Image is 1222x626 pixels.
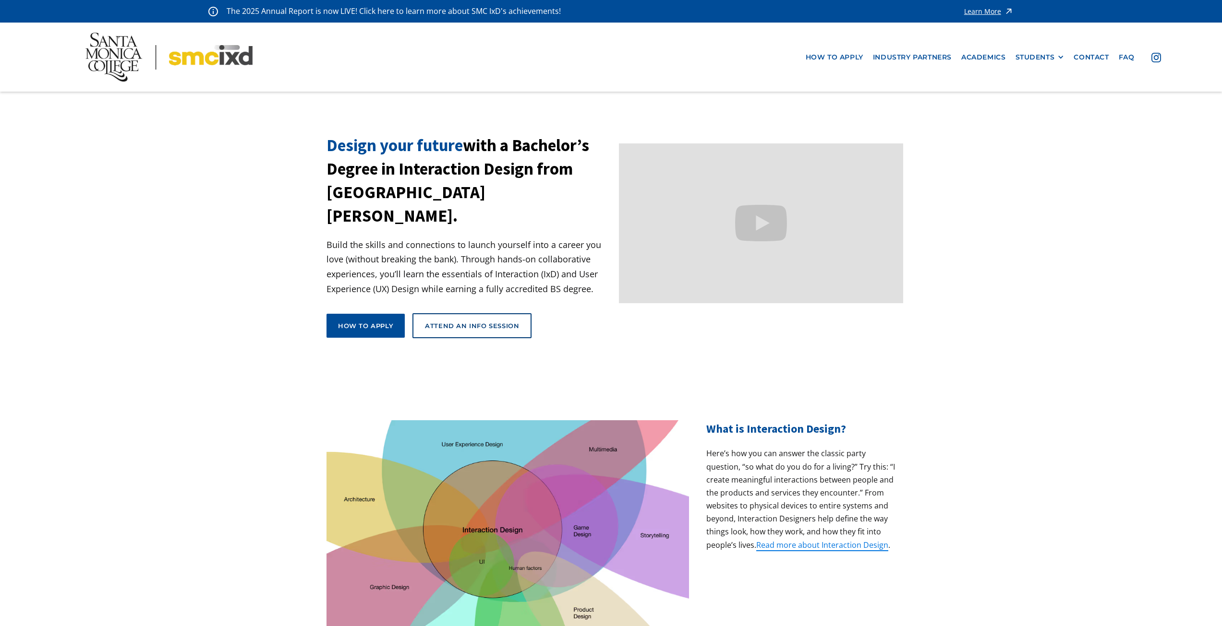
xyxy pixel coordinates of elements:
[412,313,532,338] a: Attend an Info Session
[227,5,562,18] p: The 2025 Annual Report is now LIVE! Click here to learn more about SMC IxD's achievements!
[801,48,868,66] a: how to apply
[327,314,405,338] a: How to apply
[1004,5,1014,18] img: icon - arrow - alert
[1151,53,1161,62] img: icon - instagram
[706,420,895,437] h2: What is Interaction Design?
[208,6,218,16] img: icon - information - alert
[964,5,1014,18] a: Learn More
[619,143,904,303] iframe: Design your future with a Bachelor's Degree in Interaction Design from Santa Monica College
[327,135,463,156] span: Design your future
[1114,48,1139,66] a: faq
[756,540,888,551] a: Read more about Interaction Design
[338,321,393,330] div: How to apply
[706,447,895,552] p: Here’s how you can answer the classic party question, “so what do you do for a living?” Try this:...
[1016,53,1055,61] div: STUDENTS
[327,237,611,296] p: Build the skills and connections to launch yourself into a career you love (without breaking the ...
[1016,53,1065,61] div: STUDENTS
[425,321,519,330] div: Attend an Info Session
[964,8,1001,15] div: Learn More
[327,134,611,228] h1: with a Bachelor’s Degree in Interaction Design from [GEOGRAPHIC_DATA][PERSON_NAME].
[1069,48,1113,66] a: contact
[868,48,956,66] a: industry partners
[85,33,252,82] img: Santa Monica College - SMC IxD logo
[956,48,1010,66] a: Academics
